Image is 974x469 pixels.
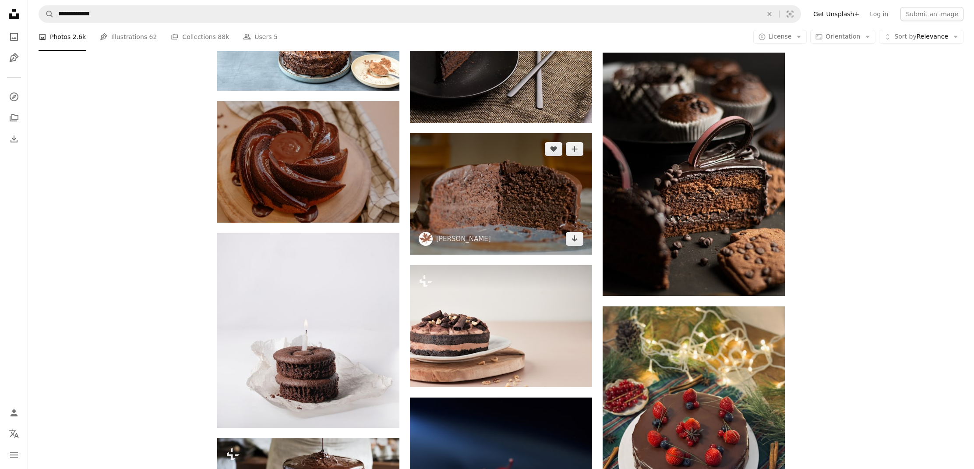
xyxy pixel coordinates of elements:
form: Find visuals sitewide [39,5,801,23]
button: Language [5,425,23,443]
img: chocolate cake on white ceramic plate [217,101,399,223]
a: Collections 88k [171,23,229,51]
span: 88k [218,32,229,42]
a: a piece of chocolate cake on a plate [410,190,592,198]
a: Log in [865,7,893,21]
a: Home — Unsplash [5,5,23,25]
a: [PERSON_NAME] [436,234,491,243]
a: Explore [5,88,23,106]
a: chocolate cake on white ceramic plate [217,158,399,166]
a: a chocolate cake with berries on top of it [603,424,785,432]
a: Log in / Sign up [5,404,23,422]
a: Illustrations 62 [100,23,157,51]
img: a piece of chocolate cake on a plate [410,133,592,255]
span: Relevance [894,32,948,41]
span: 62 [149,32,157,42]
span: License [769,33,792,40]
button: Visual search [780,6,801,22]
button: Orientation [810,30,875,44]
button: Menu [5,446,23,464]
a: Download History [5,130,23,148]
img: a piece of cake sitting on top of a white plate [410,265,592,387]
button: Like [545,142,562,156]
a: Photos [5,28,23,46]
a: Illustrations [5,49,23,67]
button: Submit an image [900,7,963,21]
a: Collections [5,109,23,127]
a: Get Unsplash+ [808,7,865,21]
a: a chocolate cake with candles [217,327,399,334]
button: License [753,30,807,44]
img: chocolate cake with white icing on top [603,53,785,296]
button: Sort byRelevance [879,30,963,44]
img: a chocolate cake with candles [217,233,399,428]
a: Download [566,232,583,246]
span: Orientation [826,33,860,40]
a: Users 5 [243,23,278,51]
img: Go to Richard Bell's profile [419,232,433,246]
button: Clear [760,6,779,22]
span: 5 [274,32,278,42]
a: a piece of cake sitting on top of a white plate [410,322,592,330]
span: Sort by [894,33,916,40]
button: Add to Collection [566,142,583,156]
a: chocolate cake with white icing on top [603,170,785,178]
button: Search Unsplash [39,6,54,22]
